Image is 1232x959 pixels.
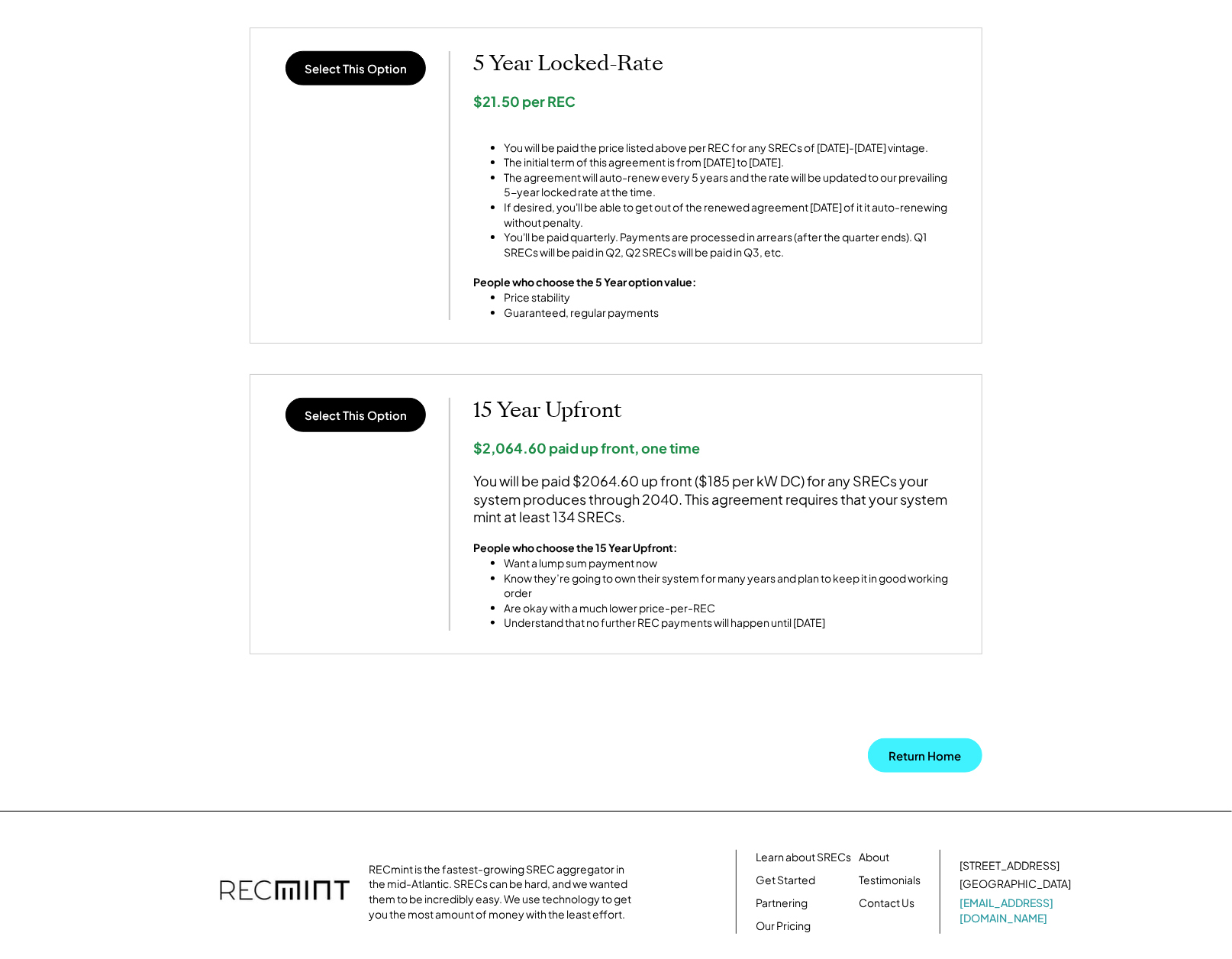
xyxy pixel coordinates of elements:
[756,919,811,934] a: Our Pricing
[504,615,959,631] li: Understand that no further REC payments will happen until [DATE]
[504,571,959,601] li: Know they’re going to own their system for many years and plan to keep it in good working order
[504,601,959,616] li: Are okay with a much lower price-per-REC
[504,170,959,200] li: The agreement will auto-renew every 5 years and the rate will be updated to our prevailing 5-year...
[473,51,959,77] h2: 5 Year Locked-Rate
[504,140,959,156] li: You will be paid the price listed above per REC for any SRECs of [DATE]-[DATE] vintage.
[504,200,959,230] li: If desired, you'll be able to get out of the renewed agreement [DATE] of it it auto-renewing with...
[473,275,696,289] strong: People who choose the 5 Year option value:
[756,873,815,888] a: Get Started
[756,896,808,911] a: Partnering
[473,398,959,424] h2: 15 Year Upfront
[959,877,1071,892] div: [GEOGRAPHIC_DATA]
[959,858,1059,873] div: [STREET_ADDRESS]
[859,896,914,911] a: Contact Us
[504,290,696,305] li: Price stability
[473,439,959,457] div: $2,064.60 paid up front, one time
[868,738,982,773] button: Return Home
[473,541,677,554] strong: People who choose the 15 Year Upfront:
[285,398,426,432] button: Select This Option
[504,305,696,321] li: Guaranteed, regular payments
[369,862,640,922] div: RECmint is the fastest-growing SREC aggregator in the mid-Atlantic. SRECs can be hard, and we wan...
[504,230,959,260] li: You'll be paid quarterly. Payments are processed in arrears (after the quarter ends). Q1 SRECs wi...
[859,850,889,865] a: About
[959,896,1074,925] a: [EMAIL_ADDRESS][DOMAIN_NAME]
[285,51,426,86] button: Select This Option
[504,155,959,170] li: The initial term of this agreement is from [DATE] to [DATE].
[473,472,959,525] div: You will be paid $2064.60 up front ($185 per kW DC) for any SRECs your system produces through 20...
[220,865,350,919] img: recmint-logotype%403x.png
[473,92,959,110] div: $21.50 per REC
[859,873,921,888] a: Testimonials
[504,556,959,571] li: Want a lump sum payment now
[756,850,851,865] a: Learn about SRECs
